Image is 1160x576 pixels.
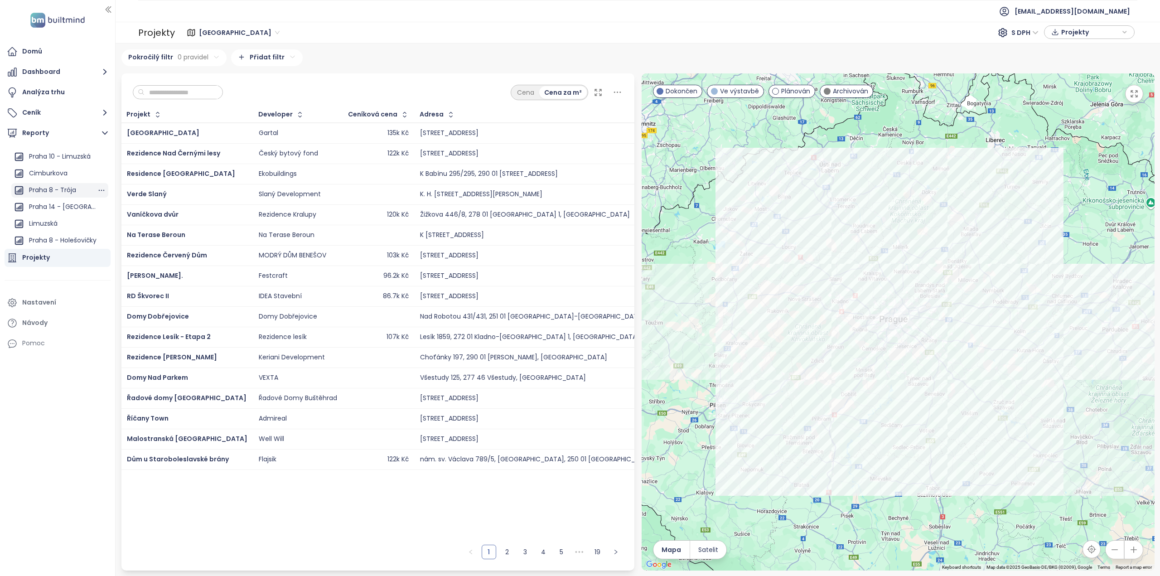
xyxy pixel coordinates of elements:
[387,150,409,158] div: 122k Kč
[555,545,568,559] a: 5
[127,455,229,464] span: Dům u Staroboleslavské brány
[259,231,314,239] div: Na Terase Beroun
[29,235,97,246] div: Praha 8 - Holešovičky
[29,151,91,162] div: Praha 10 - Limuzská
[259,129,278,137] div: Gartal
[127,189,167,198] a: Verde Slaný
[259,211,316,219] div: Rezidence Kralupy
[5,43,111,61] a: Domů
[387,455,409,464] div: 122k Kč
[127,271,183,280] a: [PERSON_NAME].
[11,233,108,248] div: Praha 8 - Holešovičky
[127,251,207,260] a: Rezidence Červený Dům
[138,24,175,42] div: Projekty
[5,249,111,267] a: Projekty
[348,111,397,117] div: Ceníková cena
[259,455,276,464] div: Flajsik
[29,184,76,196] div: Praha 8 - Trója
[420,111,444,117] div: Adresa
[11,150,108,164] div: Praha 10 - Limuzská
[11,217,108,231] div: Limuzská
[420,292,478,300] div: [STREET_ADDRESS]
[259,374,278,382] div: VEXTA
[258,111,293,117] div: Developer
[420,374,586,382] div: Všestudy 125, 277 46 Všestudy, [GEOGRAPHIC_DATA]
[1061,25,1120,39] span: Projekty
[259,313,317,321] div: Domy Dobřejovice
[127,353,217,362] a: Rezidence [PERSON_NAME]
[29,218,58,229] div: Limuzská
[259,333,307,341] div: Rezidence lesík
[259,272,288,280] div: Festcraft
[127,149,220,158] a: Rezidence Nad Černými lesy
[986,565,1092,570] span: Map data ©2025 GeoBasis-DE/BKG (©2009), Google
[609,545,623,559] li: Následující strana
[126,111,150,117] div: Projekt
[781,86,810,96] span: Plánován
[387,129,409,137] div: 135k Kč
[1116,565,1152,570] a: Report a map error
[22,297,56,308] div: Nastavení
[644,559,674,571] img: Google
[259,292,302,300] div: IDEA Stavební
[199,26,280,39] span: Středočeský kraj
[833,86,868,96] span: Archivován
[127,414,169,423] a: Říčany Town
[22,338,45,349] div: Pomoc
[127,291,169,300] a: RD Škvorec II
[22,87,65,98] div: Analýza trhu
[127,332,211,341] a: Rezidence Lesík - Etapa 2
[383,272,409,280] div: 96.2k Kč
[5,63,111,81] button: Dashboard
[5,124,111,142] button: Reporty
[259,252,326,260] div: MODRÝ DŮM BENEŠOV
[127,128,199,137] span: [GEOGRAPHIC_DATA]
[127,373,188,382] a: Domy Nad Parkem
[1011,26,1039,39] span: S DPH
[420,435,478,443] div: [STREET_ADDRESS]
[1015,0,1130,22] span: [EMAIL_ADDRESS][DOMAIN_NAME]
[482,545,496,559] li: 1
[609,545,623,559] button: right
[518,545,532,559] a: 3
[420,170,558,178] div: K Babínu 295/295, 290 01 [STREET_ADDRESS]
[11,166,108,181] div: Cimburkova
[11,200,108,214] div: Praha 14 - [GEOGRAPHIC_DATA]
[259,415,287,423] div: Admireal
[231,49,303,66] div: Přidat filtr
[127,210,179,219] a: Vaníčkova dvůr
[259,190,321,198] div: Slaný Development
[420,313,788,321] div: Nad Robotou 431/431, 251 01 [GEOGRAPHIC_DATA]-[GEOGRAPHIC_DATA] u [GEOGRAPHIC_DATA], [GEOGRAPHIC_...
[22,252,50,263] div: Projekty
[420,415,478,423] div: [STREET_ADDRESS]
[127,169,235,178] a: Residence [GEOGRAPHIC_DATA]
[420,394,478,402] div: [STREET_ADDRESS]
[383,292,409,300] div: 86.7k Kč
[127,434,247,443] a: Malostranská [GEOGRAPHIC_DATA]
[420,150,478,158] div: [STREET_ADDRESS]
[464,545,478,559] button: left
[572,545,587,559] span: •••
[666,86,697,96] span: Dokončen
[720,86,759,96] span: Ve výstavbě
[127,393,246,402] a: Řadové domy [GEOGRAPHIC_DATA]
[468,549,474,555] span: left
[127,312,189,321] span: Domy Dobřejovice
[5,294,111,312] a: Nastavení
[22,317,48,329] div: Návody
[29,168,68,179] div: Cimburkova
[591,545,604,559] a: 19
